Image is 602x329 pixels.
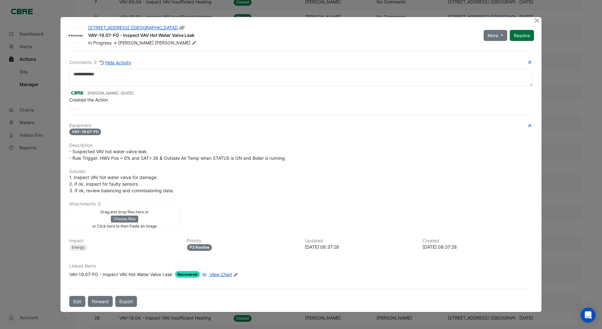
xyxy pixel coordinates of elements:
img: CBRE Charter Hall [69,89,85,96]
span: In Progress [88,40,111,45]
small: or Click here to then Paste an image [92,224,157,228]
div: VAV-19.07-FO - Inspect VAV Hot Water Valve Leak [69,271,173,278]
h6: Priority [187,238,297,244]
span: [PERSON_NAME] [155,40,198,46]
div: VAV-19.07-FO - Inspect VAV Hot Water Valve Leak [88,32,476,40]
small: Drag and drop files here or [100,210,149,214]
div: Energy [69,244,87,251]
a: View Chart [201,271,232,278]
button: Forward [88,296,113,307]
span: More [488,32,498,39]
span: View Chart [210,272,232,277]
span: Copy link to clipboard [179,25,185,30]
h6: Solution [69,169,533,174]
div: [DATE] 08:37:28 [423,244,533,250]
span: 1. Inspect VAV hot water valve for damage 2. If ok, inspect for faulty sensors 3. If ok, review b... [69,175,174,193]
button: Edit [69,296,85,307]
button: More [484,30,507,41]
span: - Suspected VAV hot water valve leak - Rule Trigger: HWV Pos = 0% and SAT> 26 & Outside Air Temp ... [69,149,285,161]
span: 2025-09-02 08:37:28 [121,91,133,95]
div: [DATE] 08:37:28 [305,244,415,250]
a: [STREET_ADDRESS] ([GEOGRAPHIC_DATA]) [88,25,178,30]
img: AG Coombs [68,32,83,39]
span: Created the Action [69,97,108,102]
button: Choose files [111,216,138,222]
h6: Attachments: 0 [69,201,533,207]
span: [PERSON_NAME] [118,40,154,45]
div: Open Intercom Messenger [581,308,596,323]
small: [PERSON_NAME] - [88,90,133,96]
span: VAV-19.07-FO [69,129,101,135]
span: -> [113,40,117,45]
span: Recovered [175,271,200,278]
button: Resolve [510,30,534,41]
button: Hide Activity [99,59,132,66]
div: Comments: 0 [69,59,132,66]
h6: Created [423,238,533,244]
h6: Impact [69,238,179,244]
h6: Updated [305,238,415,244]
div: P3 Routine [187,244,212,251]
h6: Linked Alerts [69,263,533,269]
button: Close [534,17,540,24]
h6: Equipment [69,123,533,128]
a: Export [115,296,137,307]
h6: Description [69,143,533,148]
fa-icon: Edit Linked Alerts [233,272,238,277]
